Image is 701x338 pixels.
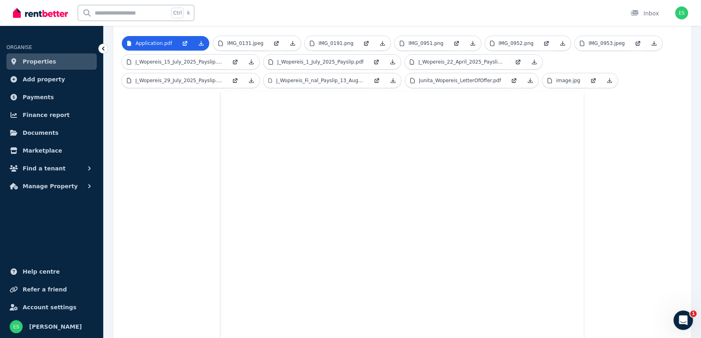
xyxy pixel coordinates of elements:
[6,45,32,50] span: ORGANISE
[319,40,353,47] p: IMG_0191.png
[6,264,97,280] a: Help centre
[554,36,571,51] a: Download Attachment
[6,281,97,298] a: Refer a friend
[6,53,97,70] a: Properties
[575,36,630,51] a: IMG_0953.jpeg
[268,36,285,51] a: Open in new Tab
[485,36,538,51] a: IMG_0952.png
[227,40,263,47] p: IMG_0131.jpeg
[10,320,23,333] img: Elaine Sheeley
[305,36,358,51] a: IMG_0191.png
[276,77,364,84] p: J_Wopereis_Fi_nal_Payslip_13_Aug_2025.pdf
[277,59,363,65] p: J_Wopereis_1_July_2025_Payslip.pdf
[23,128,59,138] span: Documents
[136,59,222,65] p: J_Wopereis_15_July_2025_Payslip.pdf
[675,6,688,19] img: Elaine Sheeley
[6,142,97,159] a: Marketplace
[23,302,76,312] span: Account settings
[369,73,385,88] a: Open in new Tab
[6,178,97,194] button: Manage Property
[631,9,659,17] div: Inbox
[522,73,538,88] a: Download Attachment
[263,55,368,69] a: J_Wopereis_1_July_2025_Payslip.pdf
[6,299,97,315] a: Account settings
[243,55,259,69] a: Download Attachment
[419,77,501,84] p: Junita_Wopereis_LetterOfOffer.pdf
[368,55,384,69] a: Open in new Tab
[585,73,601,88] a: Open in new Tab
[395,36,448,51] a: IMG_0951.png
[23,74,65,84] span: Add property
[6,160,97,176] button: Find a tenant
[418,59,506,65] p: J_Wopereis_22_April_2025_Payslip.pdf
[6,125,97,141] a: Documents
[556,77,580,84] p: image.jpg
[405,73,506,88] a: Junita_Wopereis_LetterOfOffer.pdf
[506,73,522,88] a: Open in new Tab
[6,107,97,123] a: Finance report
[499,40,533,47] p: IMG_0952.png
[227,73,243,88] a: Open in new Tab
[136,40,172,47] p: Application.pdf
[243,73,259,88] a: Download Attachment
[23,181,78,191] span: Manage Property
[646,36,662,51] a: Download Attachment
[448,36,465,51] a: Open in new Tab
[23,285,67,294] span: Refer a friend
[193,36,209,51] a: Download Attachment
[285,36,301,51] a: Download Attachment
[177,36,193,51] a: Open in new Tab
[384,55,401,69] a: Download Attachment
[673,310,693,330] iframe: Intercom live chat
[588,40,625,47] p: IMG_0953.jpeg
[23,92,54,102] span: Payments
[526,55,542,69] a: Download Attachment
[23,164,66,173] span: Find a tenant
[690,310,697,317] span: 1
[213,36,268,51] a: IMG_0131.jpeg
[542,73,585,88] a: image.jpg
[29,322,82,332] span: [PERSON_NAME]
[601,73,618,88] a: Download Attachment
[263,73,369,88] a: J_Wopereis_Fi_nal_Payslip_13_Aug_2025.pdf
[538,36,554,51] a: Open in new Tab
[227,55,243,69] a: Open in new Tab
[6,71,97,87] a: Add property
[6,89,97,105] a: Payments
[136,77,222,84] p: J_Wopereis_29_July_2025_Payslip.pdf
[408,40,443,47] p: IMG_0951.png
[23,267,60,276] span: Help centre
[187,10,190,16] span: k
[630,36,646,51] a: Open in new Tab
[122,55,227,69] a: J_Wopereis_15_July_2025_Payslip.pdf
[374,36,391,51] a: Download Attachment
[23,146,62,155] span: Marketplace
[23,110,70,120] span: Finance report
[13,7,68,19] img: RentBetter
[358,36,374,51] a: Open in new Tab
[23,57,56,66] span: Properties
[510,55,526,69] a: Open in new Tab
[122,36,177,51] a: Application.pdf
[385,73,401,88] a: Download Attachment
[465,36,481,51] a: Download Attachment
[171,8,184,18] span: Ctrl
[405,55,510,69] a: J_Wopereis_22_April_2025_Payslip.pdf
[122,73,227,88] a: J_Wopereis_29_July_2025_Payslip.pdf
